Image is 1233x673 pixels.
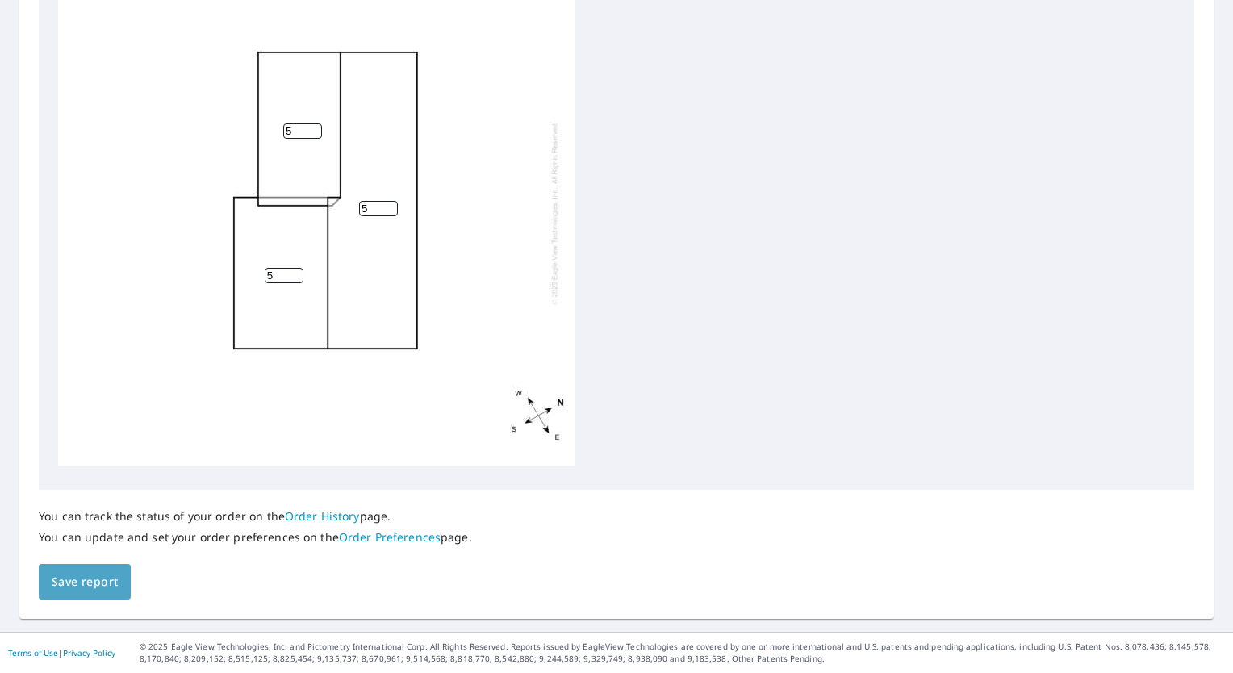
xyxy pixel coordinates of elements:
button: Save report [39,564,131,600]
a: Order History [285,508,360,524]
a: Terms of Use [8,647,58,658]
p: You can track the status of your order on the page. [39,509,472,524]
a: Privacy Policy [63,647,115,658]
p: © 2025 Eagle View Technologies, Inc. and Pictometry International Corp. All Rights Reserved. Repo... [140,641,1225,665]
span: Save report [52,572,118,592]
p: You can update and set your order preferences on the page. [39,530,472,545]
a: Order Preferences [339,529,441,545]
p: | [8,648,115,658]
